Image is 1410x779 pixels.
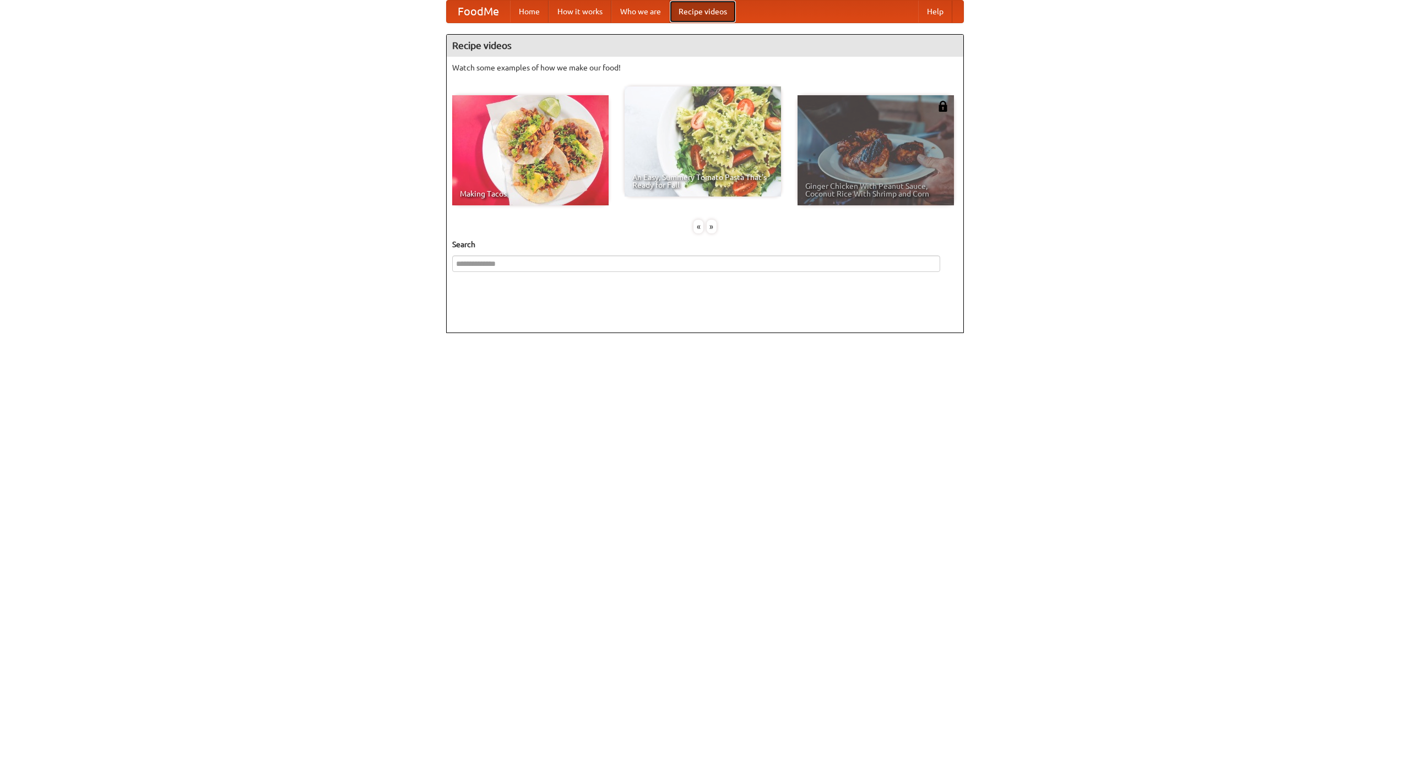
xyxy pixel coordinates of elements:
div: « [693,220,703,233]
p: Watch some examples of how we make our food! [452,62,958,73]
a: Making Tacos [452,95,609,205]
h5: Search [452,239,958,250]
a: Who we are [611,1,670,23]
h4: Recipe videos [447,35,963,57]
a: How it works [549,1,611,23]
div: » [707,220,717,233]
img: 483408.png [937,101,948,112]
a: An Easy, Summery Tomato Pasta That's Ready for Fall [625,86,781,197]
span: An Easy, Summery Tomato Pasta That's Ready for Fall [632,173,773,189]
a: FoodMe [447,1,510,23]
span: Making Tacos [460,190,601,198]
a: Recipe videos [670,1,736,23]
a: Help [918,1,952,23]
a: Home [510,1,549,23]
